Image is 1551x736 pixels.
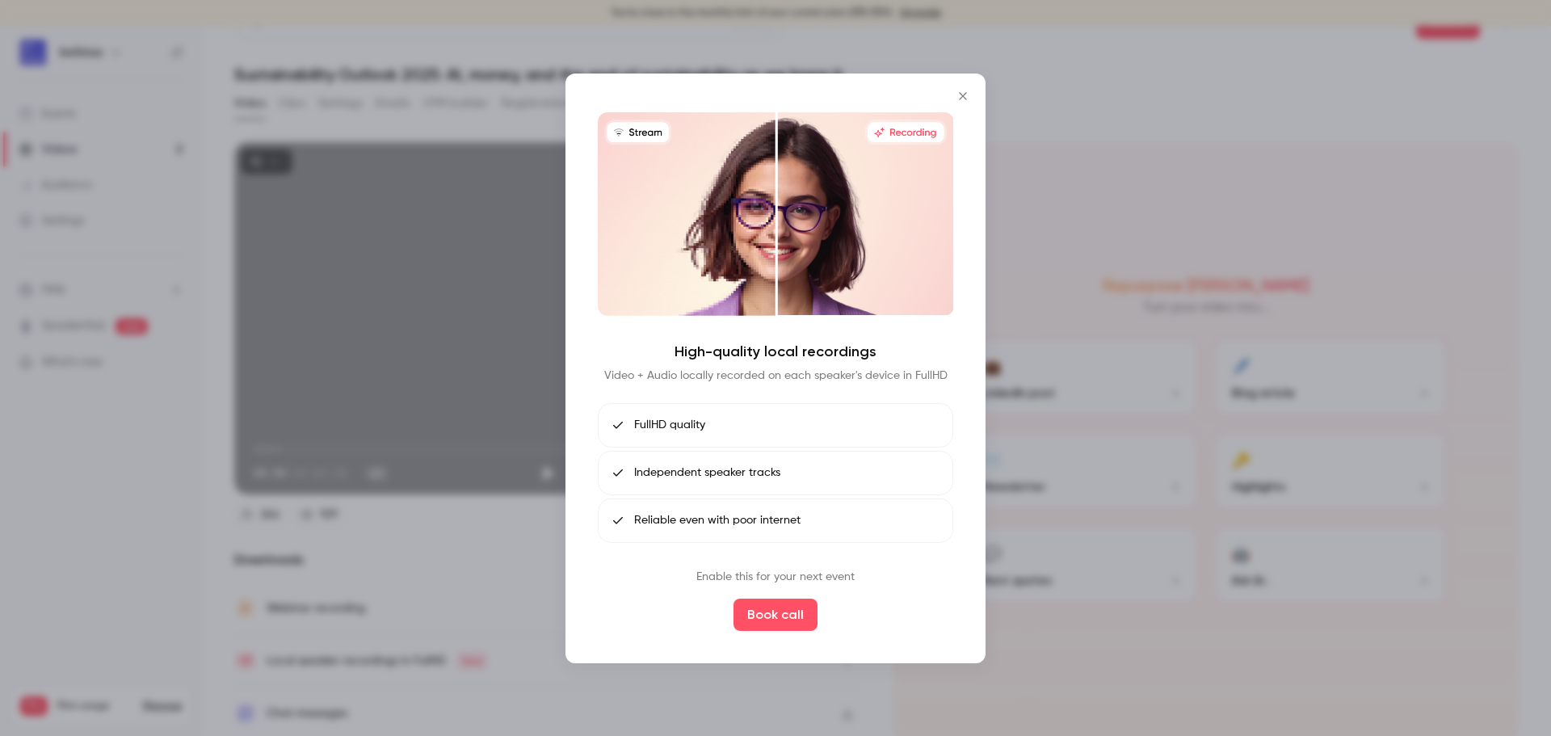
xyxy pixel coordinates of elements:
[604,368,948,384] p: Video + Audio locally recorded on each speaker's device in FullHD
[634,417,705,434] span: FullHD quality
[634,512,801,529] span: Reliable even with poor internet
[675,342,876,361] h4: High-quality local recordings
[947,79,979,111] button: Close
[696,569,855,586] p: Enable this for your next event
[634,465,780,482] span: Independent speaker tracks
[733,599,818,631] button: Book call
